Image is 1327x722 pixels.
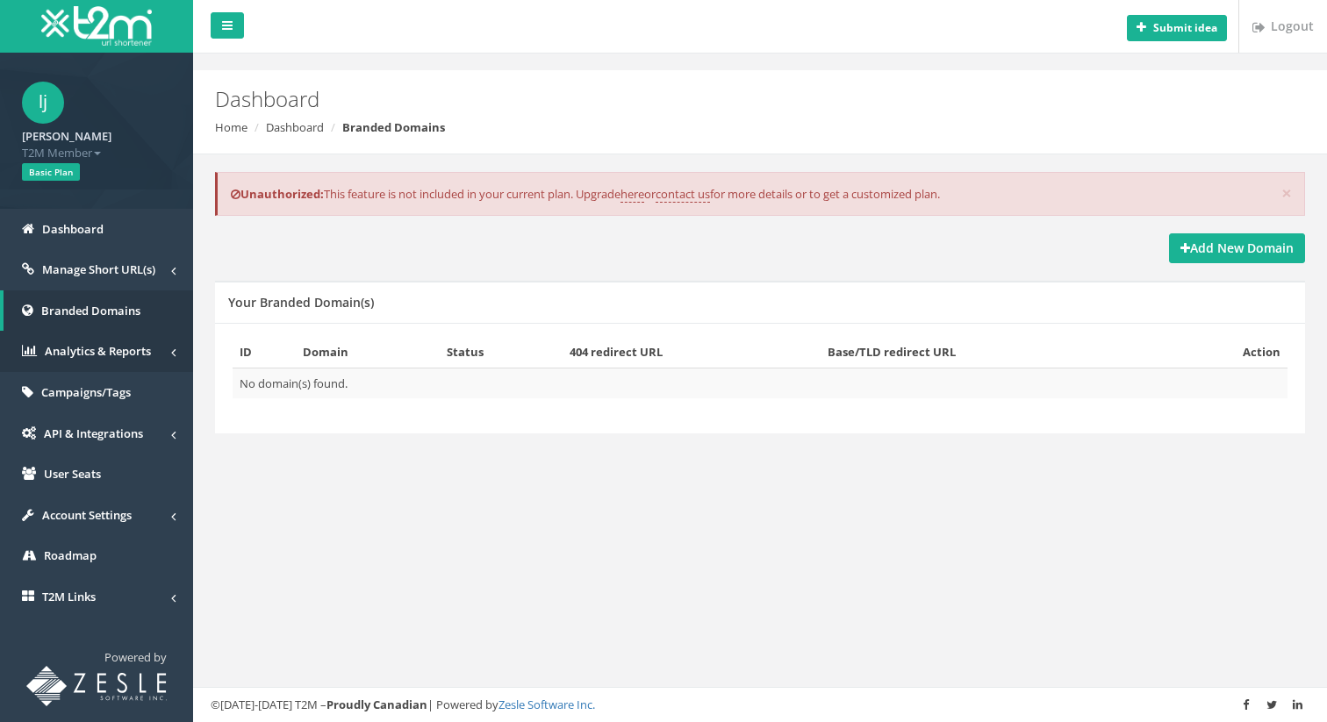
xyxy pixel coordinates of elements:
button: Submit idea [1127,15,1227,41]
th: Domain [296,337,440,368]
span: User Seats [44,466,101,482]
a: Home [215,119,247,135]
span: Basic Plan [22,163,80,181]
span: lj [22,82,64,124]
a: Dashboard [266,119,324,135]
a: [PERSON_NAME] T2M Member [22,124,171,161]
strong: [PERSON_NAME] [22,128,111,144]
a: Zesle Software Inc. [499,697,595,712]
div: This feature is not included in your current plan. Upgrade or for more details or to get a custom... [215,172,1305,217]
span: Powered by [104,649,167,665]
span: Account Settings [42,507,132,523]
strong: Add New Domain [1180,239,1294,256]
button: × [1281,184,1292,203]
h2: Dashboard [215,88,1119,111]
b: Unauthorized: [231,186,324,202]
th: 404 redirect URL [563,337,821,368]
a: here [620,186,644,203]
span: T2M Member [22,145,171,161]
span: API & Integrations [44,425,143,441]
span: Manage Short URL(s) [42,261,155,277]
td: No domain(s) found. [233,368,1288,398]
th: Base/TLD redirect URL [821,337,1163,368]
span: Branded Domains [41,303,140,318]
strong: Proudly Canadian [326,697,427,712]
a: Add New Domain [1169,233,1305,263]
div: ©[DATE]-[DATE] T2M – | Powered by [211,697,1309,713]
span: Analytics & Reports [45,343,151,359]
span: Dashboard [42,221,104,237]
strong: Branded Domains [342,119,445,135]
th: Action [1163,337,1288,368]
img: T2M URL Shortener powered by Zesle Software Inc. [26,666,167,706]
th: ID [233,337,296,368]
h5: Your Branded Domain(s) [228,296,374,309]
a: contact us [656,186,710,203]
th: Status [440,337,563,368]
span: Roadmap [44,547,97,563]
span: T2M Links [42,589,96,604]
img: T2M [41,6,152,46]
b: Submit idea [1153,20,1217,35]
span: Campaigns/Tags [41,384,131,400]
